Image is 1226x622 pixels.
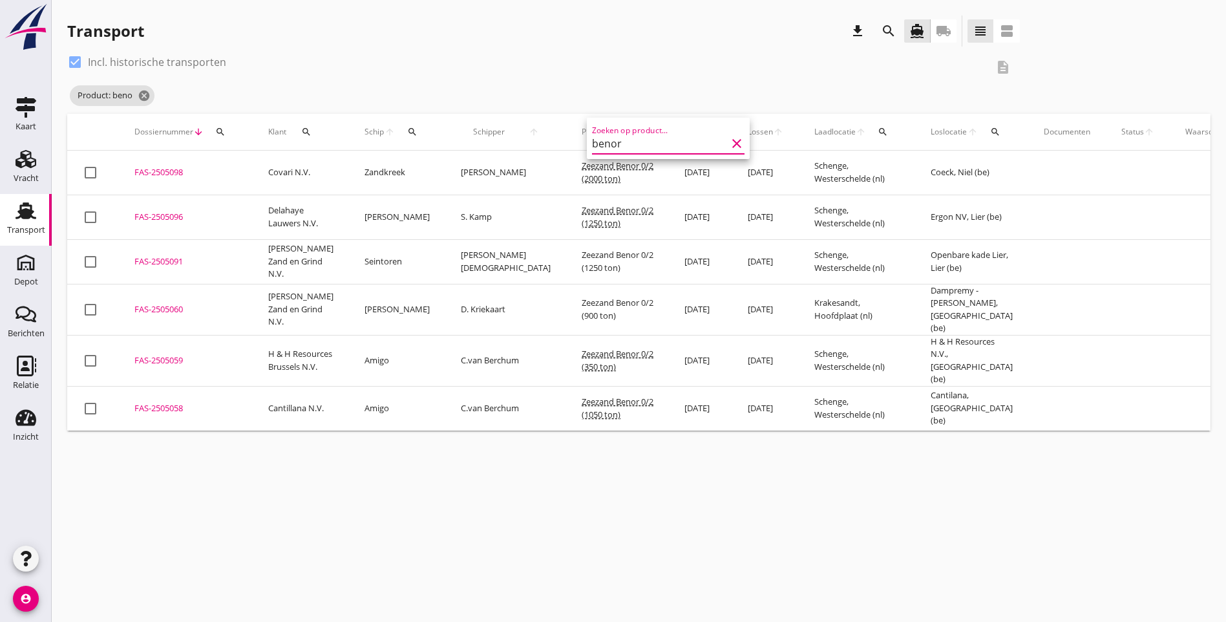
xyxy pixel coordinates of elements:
[669,386,732,431] td: [DATE]
[349,195,445,239] td: [PERSON_NAME]
[773,127,783,137] i: arrow_upward
[516,127,551,137] i: arrow_upward
[582,126,609,138] span: Product
[582,204,653,229] span: Zeezand Benor 0/2 (1250 ton)
[349,239,445,284] td: Seintoren
[253,239,349,284] td: [PERSON_NAME] Zand en Grind N.V.
[936,23,951,39] i: local_shipping
[732,151,799,195] td: [DATE]
[909,23,925,39] i: directions_boat
[14,174,39,182] div: Vracht
[215,127,226,137] i: search
[445,151,566,195] td: [PERSON_NAME]
[732,335,799,386] td: [DATE]
[582,396,653,420] span: Zeezand Benor 0/2 (1050 ton)
[385,127,396,137] i: arrow_upward
[814,126,856,138] span: Laadlocatie
[582,348,653,372] span: Zeezand Benor 0/2 (350 ton)
[566,284,669,335] td: Zeezand Benor 0/2 (900 ton)
[349,386,445,431] td: Amigo
[67,21,144,41] div: Transport
[445,239,566,284] td: [PERSON_NAME][DEMOGRAPHIC_DATA]
[669,239,732,284] td: [DATE]
[799,284,915,335] td: Krakesandt, Hoofdplaat (nl)
[349,335,445,386] td: Amigo
[253,284,349,335] td: [PERSON_NAME] Zand en Grind N.V.
[732,239,799,284] td: [DATE]
[931,126,967,138] span: Loslocatie
[88,56,226,69] label: Incl. historische transporten
[13,381,39,389] div: Relatie
[407,127,417,137] i: search
[915,386,1028,431] td: Cantilana, [GEOGRAPHIC_DATA] (be)
[365,126,385,138] span: Schip
[349,151,445,195] td: Zandkreek
[301,127,312,137] i: search
[669,151,732,195] td: [DATE]
[445,195,566,239] td: S. Kamp
[70,85,154,106] span: Product: beno
[799,386,915,431] td: Schenge, Westerschelde (nl)
[582,160,653,184] span: Zeezand Benor 0/2 (2000 ton)
[253,195,349,239] td: Delahaye Lauwers N.V.
[445,284,566,335] td: D. Kriekaart
[732,195,799,239] td: [DATE]
[445,386,566,431] td: C.van Berchum
[253,335,349,386] td: H & H Resources Brussels N.V.
[13,586,39,612] i: account_circle
[253,386,349,431] td: Cantillana N.V.
[732,386,799,431] td: [DATE]
[1144,127,1154,137] i: arrow_upward
[729,136,745,151] i: clear
[134,303,237,316] div: FAS-2505060
[134,126,193,138] span: Dossiernummer
[268,116,333,147] div: Klant
[799,335,915,386] td: Schenge, Westerschelde (nl)
[799,195,915,239] td: Schenge, Westerschelde (nl)
[915,195,1028,239] td: Ergon NV, Lier (be)
[461,126,516,138] span: Schipper
[669,284,732,335] td: [DATE]
[967,127,978,137] i: arrow_upward
[592,133,726,154] input: Zoeken op product...
[856,127,866,137] i: arrow_upward
[13,433,39,441] div: Inzicht
[14,277,38,286] div: Depot
[1044,126,1090,138] div: Documenten
[732,284,799,335] td: [DATE]
[445,335,566,386] td: C.van Berchum
[253,151,349,195] td: Covari N.V.
[990,127,1000,137] i: search
[799,151,915,195] td: Schenge, Westerschelde (nl)
[669,195,732,239] td: [DATE]
[138,89,151,102] i: cancel
[999,23,1015,39] i: view_agenda
[850,23,865,39] i: download
[349,284,445,335] td: [PERSON_NAME]
[973,23,988,39] i: view_headline
[566,239,669,284] td: Zeezand Benor 0/2 (1250 ton)
[748,126,773,138] span: Lossen
[16,122,36,131] div: Kaart
[3,3,49,51] img: logo-small.a267ee39.svg
[915,335,1028,386] td: H & H Resources N.V., [GEOGRAPHIC_DATA] (be)
[134,402,237,415] div: FAS-2505058
[134,255,237,268] div: FAS-2505091
[1121,126,1144,138] span: Status
[7,226,45,234] div: Transport
[915,239,1028,284] td: Openbare kade Lier, Lier (be)
[134,211,237,224] div: FAS-2505096
[8,329,45,338] div: Berichten
[193,127,204,137] i: arrow_downward
[881,23,896,39] i: search
[134,354,237,367] div: FAS-2505059
[915,284,1028,335] td: Dampremy - [PERSON_NAME], [GEOGRAPHIC_DATA] (be)
[669,335,732,386] td: [DATE]
[915,151,1028,195] td: Coeck, Niel (be)
[134,166,237,179] div: FAS-2505098
[878,127,888,137] i: search
[799,239,915,284] td: Schenge, Westerschelde (nl)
